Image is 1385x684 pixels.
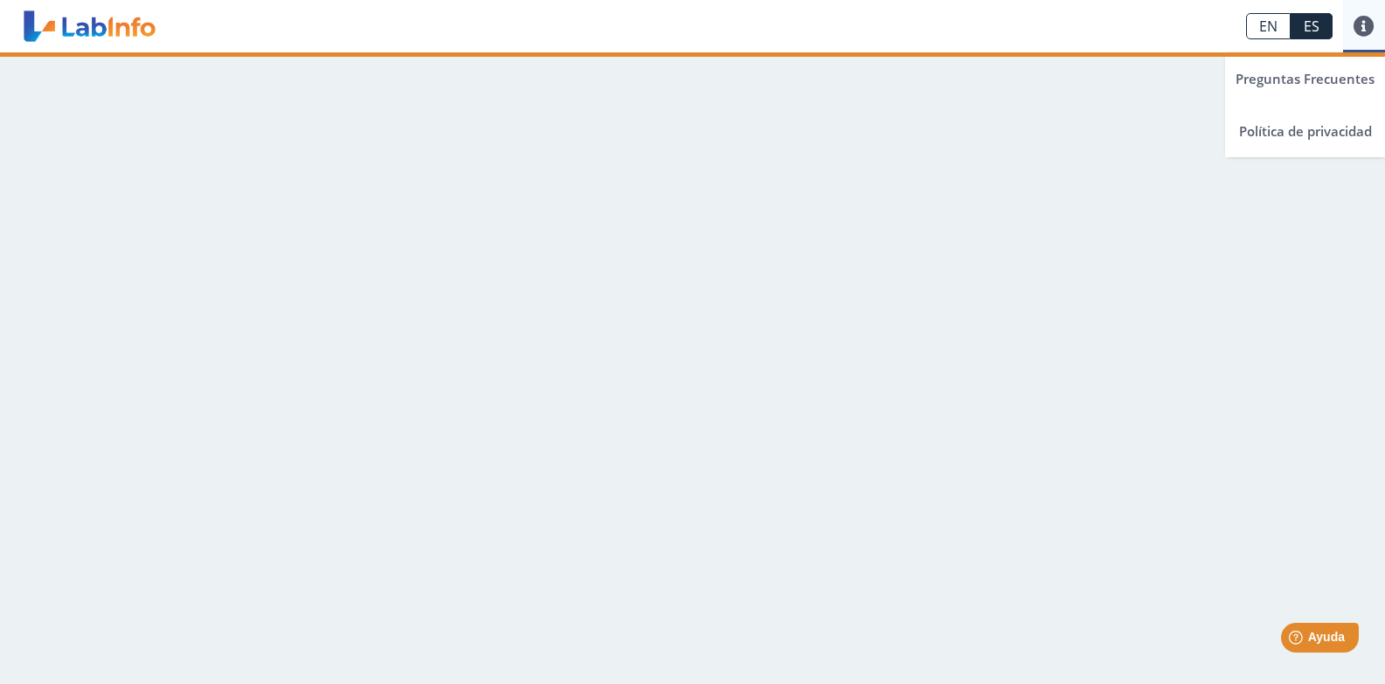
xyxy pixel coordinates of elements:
a: Política de privacidad [1225,105,1385,157]
a: EN [1246,13,1291,39]
iframe: Help widget launcher [1229,616,1366,665]
a: ES [1291,13,1333,39]
a: Preguntas Frecuentes [1225,52,1385,105]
